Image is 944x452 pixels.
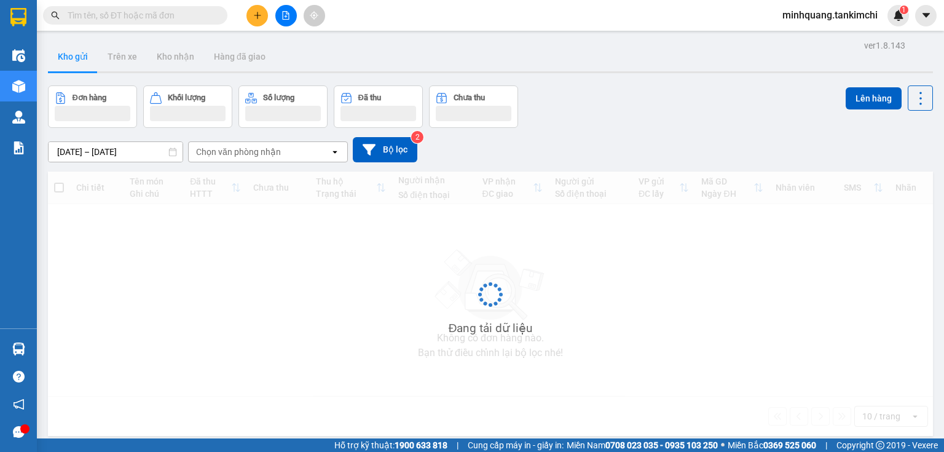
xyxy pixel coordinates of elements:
[12,111,25,124] img: warehouse-icon
[143,85,232,128] button: Khối lượng
[893,10,904,21] img: icon-new-feature
[358,93,381,102] div: Đã thu
[98,42,147,71] button: Trên xe
[168,93,205,102] div: Khối lượng
[921,10,932,21] span: caret-down
[275,5,297,26] button: file-add
[68,9,213,22] input: Tìm tên, số ĐT hoặc mã đơn
[196,146,281,158] div: Chọn văn phòng nhận
[773,7,887,23] span: minhquang.tankimchi
[454,93,485,102] div: Chưa thu
[10,8,26,26] img: logo-vxr
[567,438,718,452] span: Miền Nam
[253,11,262,20] span: plus
[304,5,325,26] button: aim
[49,142,183,162] input: Select a date range.
[468,438,564,452] span: Cung cấp máy in - giấy in:
[900,6,908,14] sup: 1
[13,398,25,410] span: notification
[330,147,340,157] svg: open
[12,49,25,62] img: warehouse-icon
[429,85,518,128] button: Chưa thu
[12,141,25,154] img: solution-icon
[449,319,533,338] div: Đang tải dữ liệu
[334,438,447,452] span: Hỗ trợ kỹ thuật:
[846,87,902,109] button: Lên hàng
[263,93,294,102] div: Số lượng
[310,11,318,20] span: aim
[728,438,816,452] span: Miền Bắc
[48,85,137,128] button: Đơn hàng
[12,343,25,355] img: warehouse-icon
[902,6,906,14] span: 1
[12,80,25,93] img: warehouse-icon
[605,440,718,450] strong: 0708 023 035 - 0935 103 250
[876,441,884,450] span: copyright
[48,42,98,71] button: Kho gửi
[13,426,25,438] span: message
[246,5,268,26] button: plus
[457,438,458,452] span: |
[915,5,937,26] button: caret-down
[411,131,423,143] sup: 2
[334,85,423,128] button: Đã thu
[825,438,827,452] span: |
[147,42,204,71] button: Kho nhận
[763,440,816,450] strong: 0369 525 060
[238,85,328,128] button: Số lượng
[864,39,905,52] div: ver 1.8.143
[721,443,725,448] span: ⚪️
[13,371,25,383] span: question-circle
[73,93,106,102] div: Đơn hàng
[353,137,417,162] button: Bộ lọc
[281,11,290,20] span: file-add
[51,11,60,20] span: search
[204,42,275,71] button: Hàng đã giao
[395,440,447,450] strong: 1900 633 818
